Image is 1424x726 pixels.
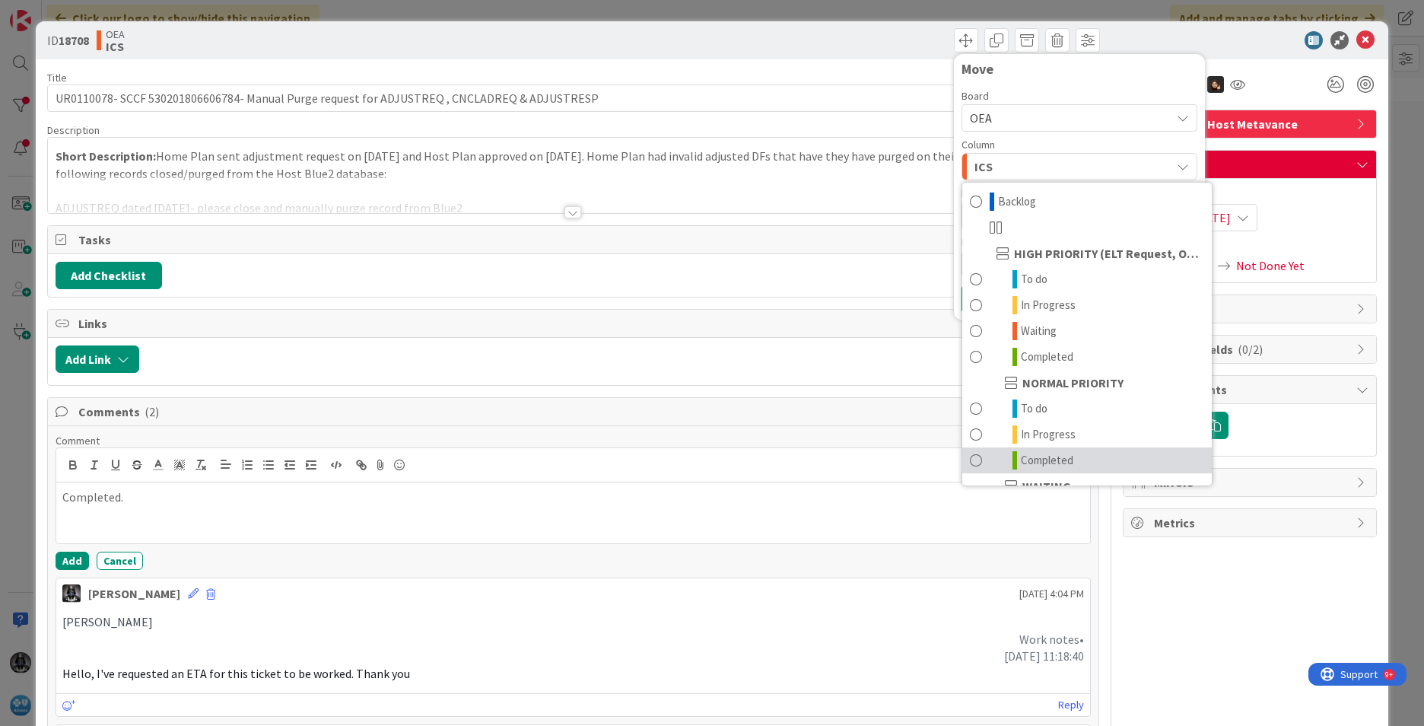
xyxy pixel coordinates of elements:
[78,314,1071,333] span: Links
[62,584,81,603] img: KG
[1021,322,1057,340] span: Waiting
[970,110,992,126] span: OEA
[47,31,89,49] span: ID
[32,2,69,21] span: Support
[962,153,1197,180] button: ICS
[962,62,1197,77] div: Move
[59,33,89,48] b: 18708
[1154,300,1349,318] span: Block
[106,40,125,53] b: ICS
[962,396,1212,422] a: To do
[1022,374,1124,392] span: NORMAL PRIORITY
[1004,648,1084,664] span: [DATE] 11:18:40
[1019,586,1084,602] span: [DATE] 4:04 PM
[106,28,125,40] span: OEA
[1021,451,1073,470] span: Completed
[78,403,1071,421] span: Comments
[62,666,410,681] span: Hello, I've requested an ETA for this ticket to be worked. Thank you
[145,404,159,419] span: ( 2 )
[1154,340,1349,358] span: Custom Fields
[1154,155,1349,174] span: Dates
[1058,696,1084,715] a: Reply
[1021,270,1047,288] span: To do
[962,182,1213,486] div: ICS
[56,552,89,570] button: Add
[962,318,1212,344] a: Waiting
[1131,186,1368,202] span: Planned Dates
[1021,296,1076,314] span: In Progress
[962,292,1212,318] a: In Progress
[1154,514,1349,532] span: Metrics
[56,434,100,447] span: Comment
[1131,239,1368,255] span: Actual Dates
[1207,76,1224,93] img: ZB
[1194,209,1231,227] span: [DATE]
[1238,342,1263,357] span: ( 0/2 )
[56,345,139,373] button: Add Link
[1021,400,1047,418] span: To do
[47,123,100,137] span: Description
[962,139,995,150] span: Column
[1154,381,1349,399] span: Attachments
[77,6,84,18] div: 9+
[88,584,180,603] div: [PERSON_NAME]
[962,189,1212,215] a: Backlog
[1236,256,1305,275] span: Not Done Yet
[998,193,1036,211] span: Backlog
[97,552,143,570] button: Cancel
[962,447,1212,473] a: Completed
[62,614,153,629] span: [PERSON_NAME]
[56,148,1091,182] p: Home Plan sent adjustment request on [DATE] and Host Plan approved on [DATE]. Home Plan had inval...
[974,157,993,177] span: ICS
[1021,425,1076,444] span: In Progress
[962,422,1212,447] a: In Progress
[1154,115,1349,133] span: BlueCard Host Metavance
[47,84,1099,112] input: type card name here...
[62,489,1084,506] p: Completed.
[1021,348,1073,366] span: Completed
[962,344,1212,370] a: Completed
[1014,244,1204,263] span: HIGH PRIORITY (ELT Request, OE Manager Request, FCR Impacts)
[1154,473,1349,492] span: Mirrors
[1022,477,1071,495] span: WAITING
[78,231,1071,249] span: Tasks
[56,262,162,289] button: Add Checklist
[962,91,989,101] span: Board
[56,148,156,164] strong: Short Description:
[47,71,67,84] label: Title
[962,266,1212,292] a: To do
[1019,632,1084,647] span: Work notes•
